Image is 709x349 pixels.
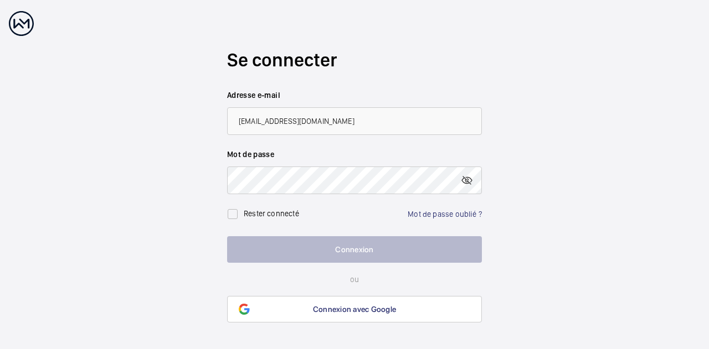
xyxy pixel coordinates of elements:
[227,90,482,101] label: Adresse e-mail
[227,107,482,135] input: Votre adresse e-mail
[244,209,299,218] label: Rester connecté
[227,47,482,73] h2: Se connecter
[227,149,482,160] label: Mot de passe
[227,274,482,285] p: ou
[408,210,482,218] a: Mot de passe oublié ?
[227,236,482,263] button: Connexion
[313,305,396,314] span: Connexion avec Google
